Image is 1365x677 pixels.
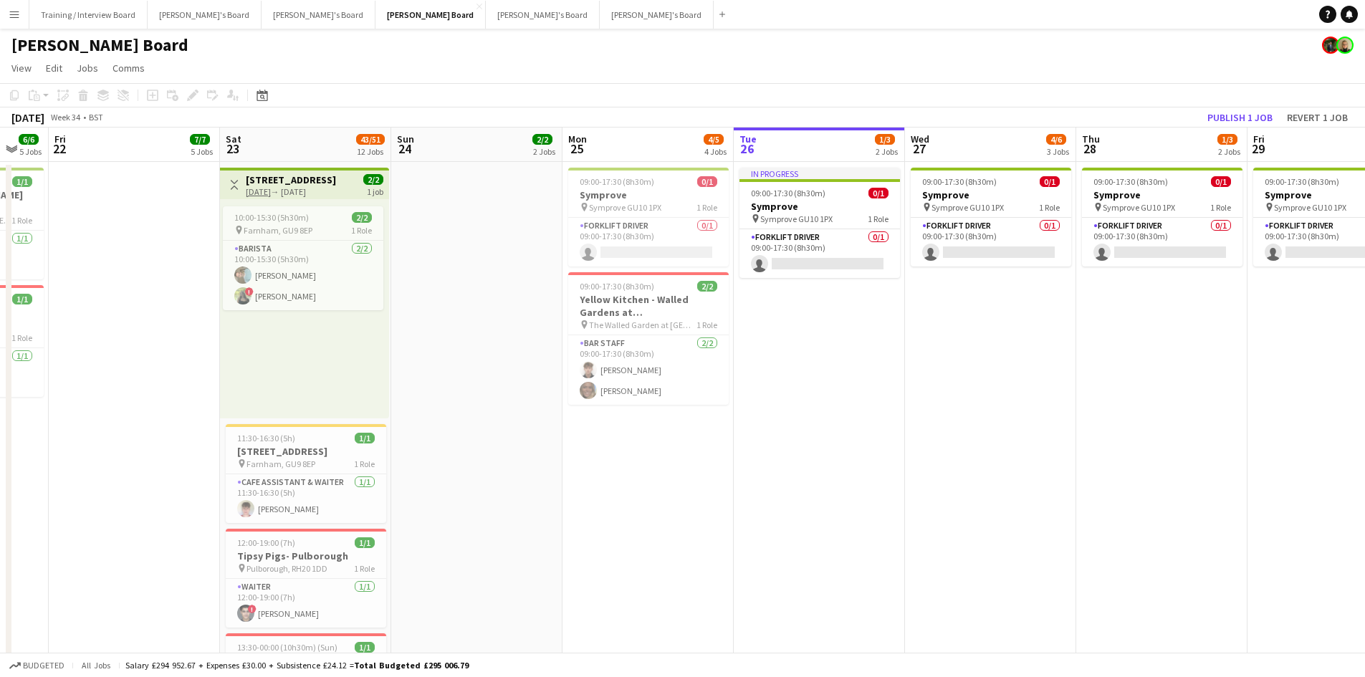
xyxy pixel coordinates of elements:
[354,660,469,671] span: Total Budgeted £295 006.79
[931,202,1004,213] span: Symprove GU10 1PX
[23,661,64,671] span: Budgeted
[12,294,32,304] span: 1/1
[568,168,729,267] app-job-card: 09:00-17:30 (8h30m)0/1Symprove Symprove GU10 1PX1 RoleForklift Driver0/109:00-17:30 (8h30m)
[580,281,654,292] span: 09:00-17:30 (8h30m)
[739,168,900,179] div: In progress
[486,1,600,29] button: [PERSON_NAME]'s Board
[911,133,929,145] span: Wed
[1080,140,1100,157] span: 28
[351,225,372,236] span: 1 Role
[148,1,262,29] button: [PERSON_NAME]'s Board
[226,579,386,628] app-card-role: Waiter1/112:00-19:00 (7h)![PERSON_NAME]
[589,320,696,330] span: The Walled Garden at [GEOGRAPHIC_DATA]
[568,133,587,145] span: Mon
[6,59,37,77] a: View
[191,146,213,157] div: 5 Jobs
[532,134,552,145] span: 2/2
[234,212,309,223] span: 10:00-15:30 (5h30m)
[226,424,386,523] app-job-card: 11:30-16:30 (5h)1/1[STREET_ADDRESS] Farnham, GU9 8EP1 RoleCAFE ASSISTANT & WAITER1/111:30-16:30 (...
[357,146,384,157] div: 12 Jobs
[1082,218,1242,267] app-card-role: Forklift Driver0/109:00-17:30 (8h30m)
[54,133,66,145] span: Fri
[589,202,661,213] span: Symprove GU10 1PX
[112,62,145,75] span: Comms
[696,202,717,213] span: 1 Role
[352,212,372,223] span: 2/2
[696,320,717,330] span: 1 Role
[1082,188,1242,201] h3: Symprove
[568,335,729,405] app-card-role: BAR STAFF2/209:00-17:30 (8h30m)[PERSON_NAME][PERSON_NAME]
[223,206,383,310] app-job-card: 10:00-15:30 (5h30m)2/2 Farnham, GU9 8EP1 RoleBarista2/210:00-15:30 (5h30m)[PERSON_NAME]![PERSON_N...
[568,293,729,319] h3: Yellow Kitchen - Walled Gardens at [GEOGRAPHIC_DATA]
[760,213,833,224] span: Symprove GU10 1PX
[77,62,98,75] span: Jobs
[11,332,32,343] span: 1 Role
[246,173,336,186] h3: [STREET_ADDRESS]
[125,660,469,671] div: Salary £294 952.67 + Expenses £30.00 + Subsistence £24.12 =
[367,185,383,197] div: 1 job
[1046,134,1066,145] span: 4/6
[190,134,210,145] span: 7/7
[224,140,241,157] span: 23
[922,176,997,187] span: 09:00-17:30 (8h30m)
[363,174,383,185] span: 2/2
[1253,133,1265,145] span: Fri
[46,62,62,75] span: Edit
[1103,202,1175,213] span: Symprove GU10 1PX
[355,537,375,548] span: 1/1
[1082,168,1242,267] app-job-card: 09:00-17:30 (8h30m)0/1Symprove Symprove GU10 1PX1 RoleForklift Driver0/109:00-17:30 (8h30m)
[568,272,729,405] app-job-card: 09:00-17:30 (8h30m)2/2Yellow Kitchen - Walled Gardens at [GEOGRAPHIC_DATA] The Walled Garden at [...
[355,433,375,443] span: 1/1
[600,1,714,29] button: [PERSON_NAME]'s Board
[751,188,825,198] span: 09:00-17:30 (8h30m)
[19,146,42,157] div: 5 Jobs
[533,146,555,157] div: 2 Jobs
[355,642,375,653] span: 1/1
[79,660,113,671] span: All jobs
[876,146,898,157] div: 2 Jobs
[237,537,295,548] span: 12:00-19:00 (7h)
[1322,37,1339,54] app-user-avatar: Dean Manyonga
[356,134,385,145] span: 43/51
[226,549,386,562] h3: Tipsy Pigs- Pulborough
[223,241,383,310] app-card-role: Barista2/210:00-15:30 (5h30m)[PERSON_NAME]![PERSON_NAME]
[11,110,44,125] div: [DATE]
[911,168,1071,267] app-job-card: 09:00-17:30 (8h30m)0/1Symprove Symprove GU10 1PX1 RoleForklift Driver0/109:00-17:30 (8h30m)
[580,176,654,187] span: 09:00-17:30 (8h30m)
[354,563,375,574] span: 1 Role
[19,134,39,145] span: 6/6
[909,140,929,157] span: 27
[244,225,312,236] span: Farnham, GU9 8EP
[737,140,757,157] span: 26
[52,140,66,157] span: 22
[248,605,257,613] span: !
[1281,108,1354,127] button: Revert 1 job
[875,134,895,145] span: 1/3
[704,134,724,145] span: 4/5
[1218,146,1240,157] div: 2 Jobs
[40,59,68,77] a: Edit
[1039,202,1060,213] span: 1 Role
[739,200,900,213] h3: Symprove
[246,563,327,574] span: Pulborough, RH20 1DD
[868,188,889,198] span: 0/1
[1211,176,1231,187] span: 0/1
[739,133,757,145] span: Tue
[1093,176,1168,187] span: 09:00-17:30 (8h30m)
[354,458,375,469] span: 1 Role
[1040,176,1060,187] span: 0/1
[739,168,900,278] app-job-card: In progress09:00-17:30 (8h30m)0/1Symprove Symprove GU10 1PX1 RoleForklift Driver0/109:00-17:30 (8...
[1210,202,1231,213] span: 1 Role
[1217,134,1237,145] span: 1/3
[29,1,148,29] button: Training / Interview Board
[395,140,414,157] span: 24
[566,140,587,157] span: 25
[397,133,414,145] span: Sun
[1265,176,1339,187] span: 09:00-17:30 (8h30m)
[89,112,103,123] div: BST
